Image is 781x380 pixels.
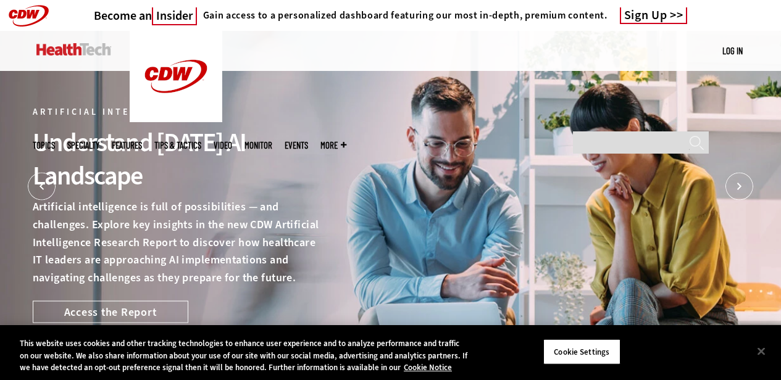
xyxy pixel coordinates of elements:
[154,141,201,150] a: Tips & Tactics
[404,362,452,373] a: More information about your privacy
[36,43,111,56] img: Home
[28,173,56,200] button: Prev
[94,8,197,23] a: Become anInsider
[94,8,197,23] h3: Become an
[130,112,222,125] a: CDW
[20,337,469,374] div: This website uses cookies and other tracking technologies to enhance user experience and to analy...
[67,141,99,150] span: Specialty
[320,141,346,150] span: More
[244,141,272,150] a: MonITor
[112,141,142,150] a: Features
[33,141,55,150] span: Topics
[214,141,232,150] a: Video
[748,337,775,365] button: Close
[285,141,308,150] a: Events
[33,300,188,323] a: Access the Report
[203,9,608,22] h4: Gain access to a personalized dashboard featuring our most in-depth, premium content.
[130,31,222,122] img: Home
[620,7,688,24] a: Sign Up
[33,126,319,192] div: Understand [DATE] AI Landscape
[152,7,197,25] span: Insider
[33,198,319,287] p: Artificial intelligence is full of possibilities — and challenges. Explore key insights in the ne...
[543,339,620,365] button: Cookie Settings
[722,44,743,57] div: User menu
[722,45,743,56] a: Log in
[197,9,608,22] a: Gain access to a personalized dashboard featuring our most in-depth, premium content.
[725,173,753,200] button: Next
